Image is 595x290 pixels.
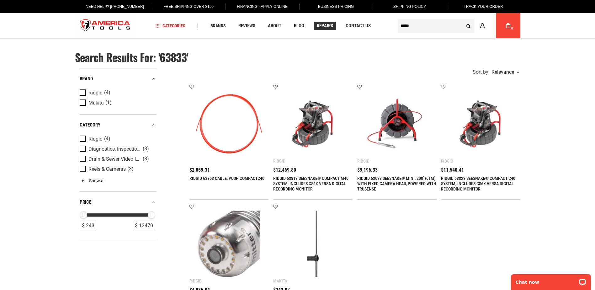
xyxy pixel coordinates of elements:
[105,100,112,105] span: (1)
[133,221,155,231] div: $ 12470
[441,176,515,191] a: RIDGID 63823 SEESNAKE® COMPACT C40 SYSTEM, INCLUDES CS6X VERSA DIGITAL RECORDING MONITOR
[265,22,284,30] a: About
[511,27,513,30] span: 0
[273,168,296,173] span: $12,469.80
[196,90,263,157] img: RIDGID 63863 CABLE, PUSH COMPACTC40
[189,176,264,181] a: RIDGID 63863 CABLE, PUSH COMPACTC40
[357,168,378,173] span: $9,196.33
[80,166,155,173] a: Reels & Cameras (3)
[88,136,103,142] span: Ridgid
[463,20,475,32] button: Search
[279,211,346,277] img: MAKITA B-63834 9/16
[75,49,189,65] span: Search results for: '63833'
[88,100,104,106] span: Makita
[75,14,136,38] img: America Tools
[273,158,285,164] div: Ridgid
[143,146,149,152] span: (3)
[364,90,430,157] img: RIDGID 63633 SEESNAKE® MINI, 200’ (61M) WITH FIXED CAMERA HEAD, POWERED WITH TRUSENSE
[80,136,155,142] a: Ridgid (4)
[273,176,348,191] a: RIDGID 63813 SEESNAKE® COMPACT M40 SYSTEM, INCLUDES CS6X VERSA DIGITAL RECORDING MONITOR
[343,22,374,30] a: Contact Us
[80,121,157,129] div: category
[210,24,226,28] span: Brands
[88,90,103,96] span: Ridgid
[80,99,155,106] a: Makita (1)
[291,22,307,30] a: Blog
[80,156,155,163] a: Drain & Sewer Video Inspection (3)
[104,136,110,142] span: (4)
[189,278,202,283] div: Ridgid
[490,70,519,75] div: Relevance
[346,24,371,28] span: Contact Us
[294,24,304,28] span: Blog
[441,158,453,164] div: Ridgid
[447,90,514,157] img: RIDGID 63823 SEESNAKE® COMPACT C40 SYSTEM, INCLUDES CS6X VERSA DIGITAL RECORDING MONITOR
[357,158,369,164] div: Ridgid
[317,24,333,28] span: Repairs
[127,166,134,172] span: (3)
[104,90,110,95] span: (4)
[314,22,336,30] a: Repairs
[88,146,141,152] span: Diagnostics, Inspection & Locating
[357,176,436,191] a: RIDGID 63633 SEESNAKE® MINI, 200’ (61M) WITH FIXED CAMERA HEAD, POWERED WITH TRUSENSE
[80,221,96,231] div: $ 243
[155,24,185,28] span: Categories
[189,168,210,173] span: $2,859.31
[279,90,346,157] img: RIDGID 63813 SEESNAKE® COMPACT M40 SYSTEM, INCLUDES CS6X VERSA DIGITAL RECORDING MONITOR
[80,75,157,83] div: Brand
[152,22,188,30] a: Categories
[208,22,229,30] a: Brands
[473,70,488,75] span: Sort by
[80,198,157,207] div: price
[80,146,155,153] a: Diagnostics, Inspection & Locating (3)
[75,14,136,38] a: store logo
[268,24,281,28] span: About
[80,89,155,96] a: Ridgid (4)
[393,4,426,9] span: Shipping Policy
[88,156,141,162] span: Drain & Sewer Video Inspection
[238,24,255,28] span: Reviews
[236,22,258,30] a: Reviews
[80,178,105,183] a: Show all
[441,168,464,173] span: $11,540.41
[273,278,287,283] div: Makita
[143,156,149,162] span: (3)
[80,68,157,239] div: Product Filters
[88,166,126,172] span: Reels & Cameras
[507,270,595,290] iframe: LiveChat chat widget
[502,13,514,38] a: 0
[196,211,263,277] img: RIDGID 63843 HEAD, TRUSENSE 30 MM SL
